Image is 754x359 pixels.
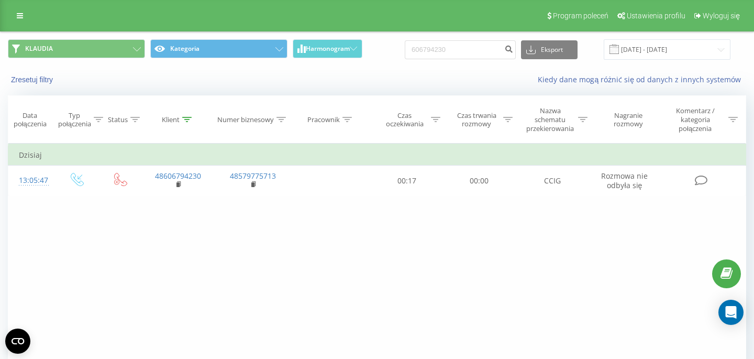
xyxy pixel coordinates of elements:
[162,115,180,124] div: Klient
[108,115,128,124] div: Status
[8,75,58,84] button: Zresetuj filtry
[58,111,91,129] div: Typ połączenia
[600,111,657,129] div: Nagranie rozmowy
[601,171,648,190] span: Rozmowa nie odbyła się
[25,45,53,53] span: KLAUDIA
[307,115,340,124] div: Pracownik
[293,39,362,58] button: Harmonogram
[230,171,276,181] a: 48579775713
[515,166,590,196] td: CCIG
[217,115,274,124] div: Numer biznesowy
[5,329,30,354] button: Open CMP widget
[718,300,744,325] div: Open Intercom Messenger
[8,145,746,166] td: Dzisiaj
[371,166,443,196] td: 00:17
[538,74,746,84] a: Kiedy dane mogą różnić się od danych z innych systemów
[155,171,201,181] a: 48606794230
[521,40,578,59] button: Eksport
[405,40,516,59] input: Wyszukiwanie według numeru
[19,170,44,191] div: 13:05:47
[150,39,287,58] button: Kategoria
[381,111,429,129] div: Czas oczekiwania
[8,111,51,129] div: Data połączenia
[627,12,685,20] span: Ustawienia profilu
[443,166,515,196] td: 00:00
[306,45,350,52] span: Harmonogram
[553,12,608,20] span: Program poleceń
[664,106,726,133] div: Komentarz / kategoria połączenia
[525,106,575,133] div: Nazwa schematu przekierowania
[8,39,145,58] button: KLAUDIA
[703,12,740,20] span: Wyloguj się
[452,111,501,129] div: Czas trwania rozmowy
